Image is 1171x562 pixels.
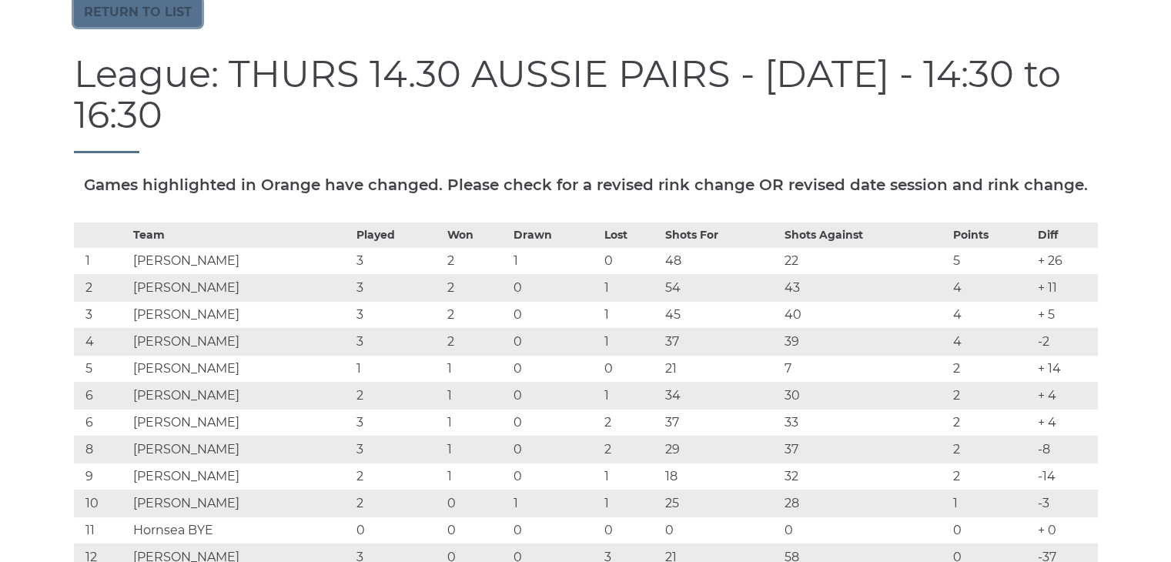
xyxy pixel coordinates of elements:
[353,328,443,355] td: 3
[510,382,601,409] td: 0
[781,355,950,382] td: 7
[443,409,510,436] td: 1
[353,247,443,274] td: 3
[661,222,781,247] th: Shots For
[781,409,950,436] td: 33
[129,301,353,328] td: [PERSON_NAME]
[661,517,781,544] td: 0
[601,382,661,409] td: 1
[74,517,130,544] td: 11
[353,355,443,382] td: 1
[510,517,601,544] td: 0
[74,247,130,274] td: 1
[74,274,130,301] td: 2
[781,274,950,301] td: 43
[129,274,353,301] td: [PERSON_NAME]
[74,328,130,355] td: 4
[1034,222,1097,247] th: Diff
[781,247,950,274] td: 22
[129,382,353,409] td: [PERSON_NAME]
[353,382,443,409] td: 2
[353,463,443,490] td: 2
[949,355,1034,382] td: 2
[510,463,601,490] td: 0
[510,328,601,355] td: 0
[1034,301,1097,328] td: + 5
[510,355,601,382] td: 0
[661,490,781,517] td: 25
[949,517,1034,544] td: 0
[74,54,1098,153] h1: League: THURS 14.30 AUSSIE PAIRS - [DATE] - 14:30 to 16:30
[661,247,781,274] td: 48
[601,517,661,544] td: 0
[510,301,601,328] td: 0
[661,274,781,301] td: 54
[510,222,601,247] th: Drawn
[781,517,950,544] td: 0
[949,382,1034,409] td: 2
[781,463,950,490] td: 32
[601,301,661,328] td: 1
[1034,463,1097,490] td: -14
[661,463,781,490] td: 18
[443,247,510,274] td: 2
[510,247,601,274] td: 1
[949,409,1034,436] td: 2
[353,274,443,301] td: 3
[781,301,950,328] td: 40
[781,222,950,247] th: Shots Against
[949,328,1034,355] td: 4
[949,436,1034,463] td: 2
[601,247,661,274] td: 0
[781,328,950,355] td: 39
[661,301,781,328] td: 45
[601,274,661,301] td: 1
[443,328,510,355] td: 2
[601,222,661,247] th: Lost
[74,301,130,328] td: 3
[949,301,1034,328] td: 4
[129,463,353,490] td: [PERSON_NAME]
[129,222,353,247] th: Team
[949,222,1034,247] th: Points
[1034,517,1097,544] td: + 0
[1034,490,1097,517] td: -3
[129,409,353,436] td: [PERSON_NAME]
[949,490,1034,517] td: 1
[74,409,130,436] td: 6
[353,436,443,463] td: 3
[949,247,1034,274] td: 5
[510,409,601,436] td: 0
[601,490,661,517] td: 1
[949,274,1034,301] td: 4
[601,436,661,463] td: 2
[661,409,781,436] td: 37
[443,490,510,517] td: 0
[443,274,510,301] td: 2
[129,436,353,463] td: [PERSON_NAME]
[74,436,130,463] td: 8
[510,274,601,301] td: 0
[1034,328,1097,355] td: -2
[1034,382,1097,409] td: + 4
[601,409,661,436] td: 2
[949,463,1034,490] td: 2
[74,176,1098,193] h5: Games highlighted in Orange have changed. Please check for a revised rink change OR revised date ...
[510,436,601,463] td: 0
[661,382,781,409] td: 34
[443,301,510,328] td: 2
[443,436,510,463] td: 1
[781,382,950,409] td: 30
[443,517,510,544] td: 0
[510,490,601,517] td: 1
[129,517,353,544] td: Hornsea BYE
[129,328,353,355] td: [PERSON_NAME]
[1034,409,1097,436] td: + 4
[661,436,781,463] td: 29
[781,436,950,463] td: 37
[353,409,443,436] td: 3
[443,222,510,247] th: Won
[601,355,661,382] td: 0
[661,355,781,382] td: 21
[1034,436,1097,463] td: -8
